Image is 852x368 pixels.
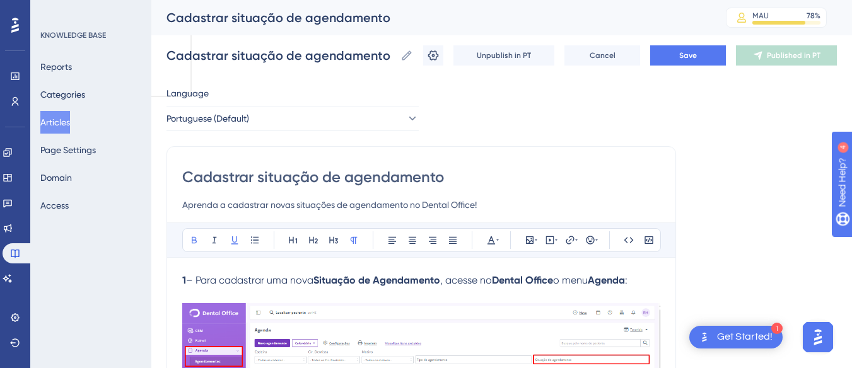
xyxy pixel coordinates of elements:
[807,11,820,21] div: 78 %
[182,197,660,212] input: Article Description
[30,3,79,18] span: Need Help?
[453,45,554,66] button: Unpublish in PT
[492,274,553,286] strong: Dental Office
[767,50,820,60] span: Published in PT
[166,86,209,101] span: Language
[186,274,313,286] span: – Para cadastrar uma nova
[650,45,726,66] button: Save
[771,323,783,334] div: 1
[182,167,660,187] input: Article Title
[166,9,694,26] div: Cadastrar situação de agendamento
[40,111,70,134] button: Articles
[799,318,837,356] iframe: UserGuiding AI Assistant Launcher
[40,55,72,78] button: Reports
[752,11,769,21] div: MAU
[717,330,773,344] div: Get Started!
[313,274,440,286] strong: Situação de Agendamento
[182,274,186,286] strong: 1
[625,274,627,286] span: :
[564,45,640,66] button: Cancel
[477,50,531,60] span: Unpublish in PT
[697,330,712,345] img: launcher-image-alternative-text
[40,30,106,40] div: KNOWLEDGE BASE
[590,50,616,60] span: Cancel
[40,139,96,161] button: Page Settings
[40,83,85,106] button: Categories
[588,274,625,286] strong: Agenda
[88,6,91,16] div: 4
[689,326,783,348] div: Open Get Started! checklist, remaining modules: 1
[553,274,588,286] span: o menu
[440,274,492,286] span: , acesse no
[166,47,395,64] input: Article Name
[40,194,69,217] button: Access
[736,45,837,66] button: Published in PT
[679,50,697,60] span: Save
[40,166,72,189] button: Domain
[166,111,249,126] span: Portuguese (Default)
[166,106,419,131] button: Portuguese (Default)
